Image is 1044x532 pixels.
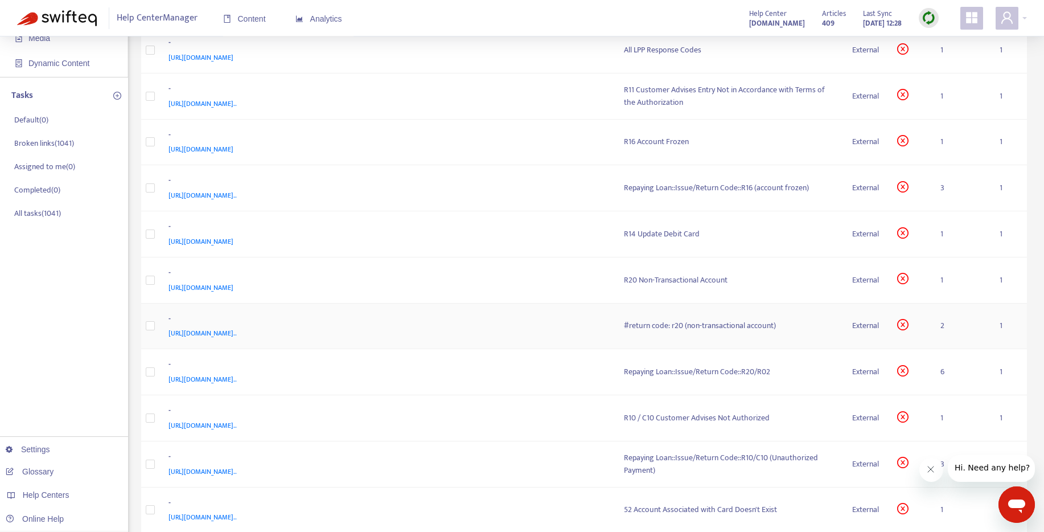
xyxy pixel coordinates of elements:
td: 1 [990,27,1027,73]
span: close-circle [897,319,909,330]
strong: [DATE] 12:28 [863,17,902,30]
span: close-circle [897,503,909,514]
div: - [168,129,602,144]
div: External [852,274,879,287]
div: - [168,83,602,97]
p: Assigned to me ( 0 ) [14,161,75,173]
div: R16 Account Frozen [624,136,835,148]
span: [URL][DOMAIN_NAME] [168,282,233,293]
td: 1 [990,211,1027,257]
p: Default ( 0 ) [14,114,48,126]
div: - [168,497,602,511]
span: Content [223,14,266,23]
span: close-circle [897,43,909,55]
div: External [852,320,879,332]
span: container [15,59,23,67]
div: - [168,451,602,465]
span: [URL][DOMAIN_NAME].. [168,98,237,109]
div: External [852,90,879,103]
div: External [852,504,879,516]
div: Repaying Loan::Issue/Return Code::R16 (account frozen) [624,182,835,194]
div: All LPP Response Codes [624,44,835,56]
span: Analytics [295,14,342,23]
div: Repaying Loan::Issue/Return Code::R20/R02 [624,366,835,378]
td: 3 [931,165,990,211]
span: Articles [822,7,846,20]
td: 1 [990,257,1027,304]
td: 1 [931,73,990,120]
td: 1 [990,441,1027,488]
div: - [168,220,602,235]
div: R14 Update Debit Card [624,228,835,240]
img: Swifteq [17,10,97,26]
iframe: Message from company [948,455,1035,482]
div: - [168,313,602,328]
td: 1 [931,257,990,304]
a: Online Help [6,514,64,523]
span: [URL][DOMAIN_NAME] [168,52,233,63]
a: [DOMAIN_NAME] [749,17,805,30]
span: close-circle [897,411,909,423]
td: 1 [931,120,990,166]
div: - [168,267,602,281]
span: close-circle [897,457,909,468]
span: Media [28,34,50,43]
div: R20 Non-Transactional Account [624,274,835,287]
span: [URL][DOMAIN_NAME].. [168,511,237,523]
span: plus-circle [113,92,121,100]
div: #return code: r20 (non-transactional account) [624,320,835,332]
td: 1 [931,395,990,441]
div: - [168,174,602,189]
span: close-circle [897,273,909,284]
iframe: Close message [919,458,944,482]
div: External [852,228,879,240]
div: R11 Customer Advises Entry Not in Accordance with Terms of the Authorization [624,84,835,109]
td: 1 [990,73,1027,120]
img: sync.dc5367851b00ba804db3.png [922,11,936,25]
td: 1 [990,304,1027,350]
div: R10 / C10 Customer Advises Not Authorized [624,412,835,424]
p: All tasks ( 1041 ) [14,207,61,219]
div: External [852,458,879,470]
span: area-chart [295,15,303,23]
span: close-circle [897,365,909,377]
span: [URL][DOMAIN_NAME] [168,236,233,247]
div: Repaying Loan::Issue/Return Code::R10/C10 (Unauthorized Payment) [624,452,835,477]
td: 2 [931,304,990,350]
div: External [852,412,879,424]
td: 1 [931,27,990,73]
p: Completed ( 0 ) [14,184,60,196]
td: 1 [990,120,1027,166]
td: 6 [931,349,990,395]
td: 1 [990,395,1027,441]
div: 52 Account Associated with Card Doesn't Exist [624,504,835,516]
span: Dynamic Content [28,59,89,68]
td: 1 [990,349,1027,395]
div: - [168,36,602,51]
div: External [852,44,879,56]
span: [URL][DOMAIN_NAME].. [168,374,237,385]
span: [URL][DOMAIN_NAME].. [168,328,237,339]
div: External [852,366,879,378]
div: External [852,182,879,194]
span: file-image [15,34,23,42]
span: close-circle [897,227,909,239]
iframe: Button to launch messaging window [998,486,1035,523]
strong: 409 [822,17,835,30]
span: book [223,15,231,23]
span: [URL][DOMAIN_NAME] [168,144,233,155]
span: [URL][DOMAIN_NAME].. [168,466,237,477]
span: Help Centers [23,490,69,500]
span: close-circle [897,181,909,193]
span: user [1000,11,1014,24]
span: Last Sync [863,7,892,20]
p: Broken links ( 1041 ) [14,137,74,149]
div: - [168,358,602,373]
span: [URL][DOMAIN_NAME].. [168,190,237,201]
span: appstore [965,11,979,24]
p: Tasks [11,89,33,103]
span: [URL][DOMAIN_NAME].. [168,420,237,431]
a: Settings [6,445,50,454]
